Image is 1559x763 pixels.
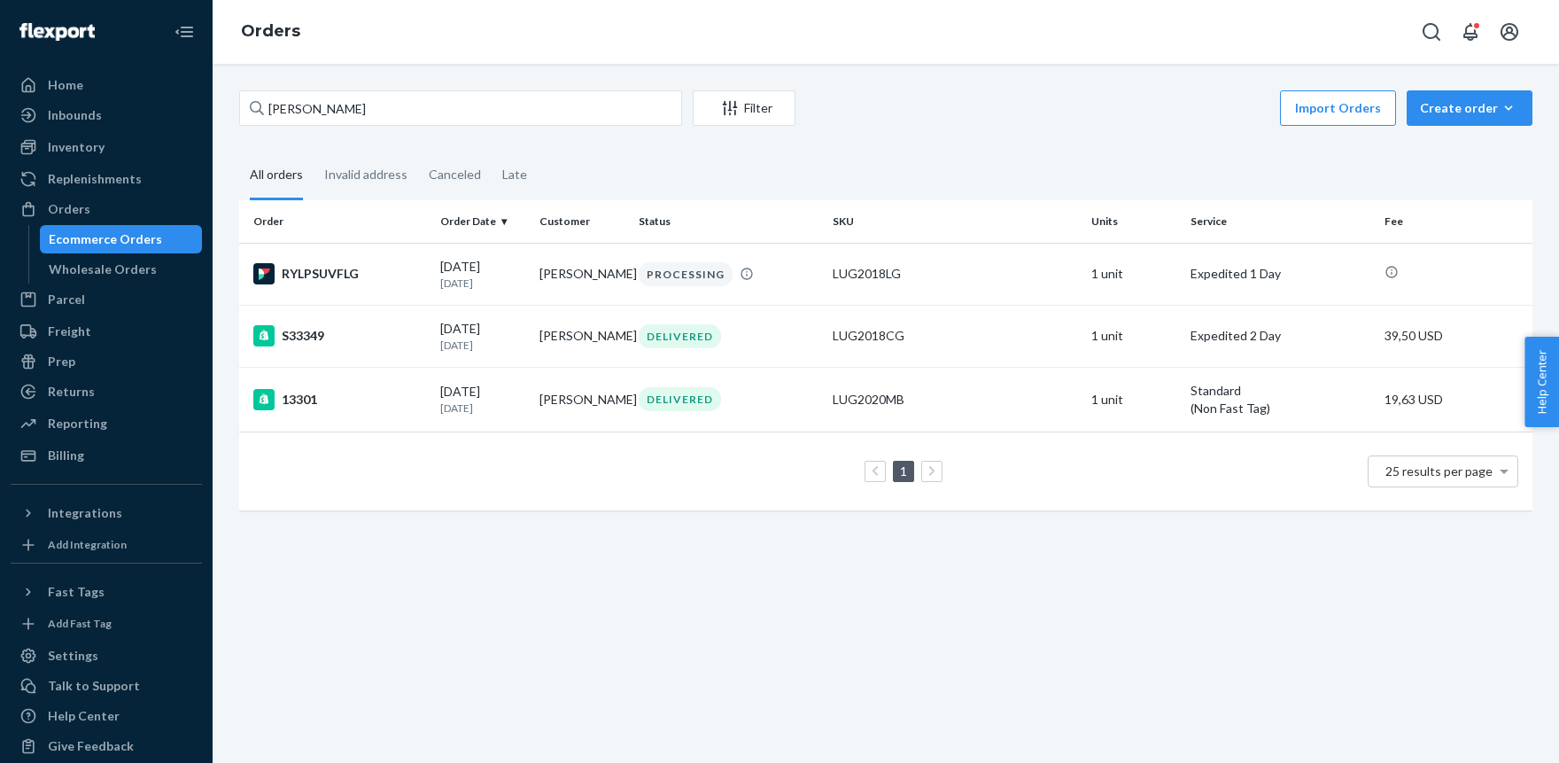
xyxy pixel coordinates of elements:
button: Help Center [1524,337,1559,427]
td: 39,50 USD [1377,305,1532,367]
div: Billing [48,447,84,464]
a: Wholesale Orders [40,255,203,284]
div: Fast Tags [48,583,105,601]
div: Create order [1420,99,1519,117]
a: Inbounds [11,101,202,129]
div: Home [48,76,83,94]
div: LUG2018CG [833,327,1077,345]
a: Add Integration [11,534,202,556]
a: Orders [11,195,202,223]
div: RYLPSUVFLG [253,263,426,284]
div: 13301 [253,389,426,410]
a: Parcel [11,285,202,314]
div: Late [502,152,527,198]
div: Invalid address [324,152,407,198]
td: [PERSON_NAME] [532,367,632,432]
a: Returns [11,378,202,406]
div: [DATE] [440,258,525,291]
td: 1 unit [1084,367,1183,432]
ol: breadcrumbs [227,6,314,58]
th: Service [1183,200,1377,243]
a: Inventory [11,133,202,161]
div: Parcel [48,291,85,308]
div: Customer [539,214,624,229]
div: Add Fast Tag [48,616,112,631]
p: [DATE] [440,401,525,416]
p: Expedited 1 Day [1191,265,1370,283]
button: Give Feedback [11,732,202,760]
div: DELIVERED [639,387,721,411]
div: LUG2018LG [833,265,1077,283]
th: SKU [826,200,1084,243]
div: Settings [48,647,98,665]
div: [DATE] [440,320,525,353]
div: Returns [48,383,95,401]
button: Integrations [11,499,202,527]
img: Flexport logo [19,23,95,41]
div: Replenishments [48,170,142,188]
a: Ecommerce Orders [40,225,203,253]
button: Open account menu [1492,14,1527,50]
th: Order [239,200,433,243]
a: Prep [11,347,202,376]
button: Import Orders [1280,90,1396,126]
p: Expedited 2 Day [1191,327,1370,345]
div: Wholesale Orders [49,261,157,278]
a: Page 1 is your current page [896,463,911,479]
p: [DATE] [440,338,525,353]
button: Fast Tags [11,578,202,606]
div: All orders [250,152,303,200]
div: Add Integration [48,537,127,552]
p: Standard [1191,382,1370,400]
button: Close Navigation [167,14,202,50]
div: Inventory [48,138,105,156]
div: Prep [48,353,75,370]
button: Filter [693,90,795,126]
div: Help Center [48,707,120,725]
td: 19,63 USD [1377,367,1532,432]
div: Filter [694,99,795,117]
div: Orders [48,200,90,218]
a: Replenishments [11,165,202,193]
a: Freight [11,317,202,346]
th: Status [632,200,826,243]
input: Search orders [239,90,682,126]
button: Open Search Box [1414,14,1449,50]
a: Add Fast Tag [11,613,202,635]
td: [PERSON_NAME] [532,305,632,367]
a: Home [11,71,202,99]
td: 1 unit [1084,243,1183,305]
div: Talk to Support [48,677,140,695]
a: Reporting [11,409,202,438]
div: Ecommerce Orders [49,230,162,248]
td: [PERSON_NAME] [532,243,632,305]
p: [DATE] [440,276,525,291]
div: Reporting [48,415,107,432]
div: Integrations [48,504,122,522]
span: 25 results per page [1385,463,1493,479]
a: Settings [11,642,202,670]
div: Inbounds [48,106,102,124]
div: (Non Fast Tag) [1191,400,1370,417]
div: Canceled [429,152,481,198]
div: S33349 [253,325,426,346]
div: LUG2020MB [833,391,1077,409]
a: Talk to Support [11,672,202,700]
div: [DATE] [440,383,525,416]
th: Units [1084,200,1183,243]
div: Freight [48,323,91,340]
button: Open notifications [1453,14,1488,50]
div: PROCESSING [639,262,733,286]
a: Help Center [11,702,202,730]
div: DELIVERED [639,324,721,348]
a: Billing [11,441,202,470]
div: Give Feedback [48,737,134,755]
th: Fee [1377,200,1532,243]
a: Orders [241,21,300,41]
button: Create order [1407,90,1532,126]
th: Order Date [433,200,532,243]
td: 1 unit [1084,305,1183,367]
